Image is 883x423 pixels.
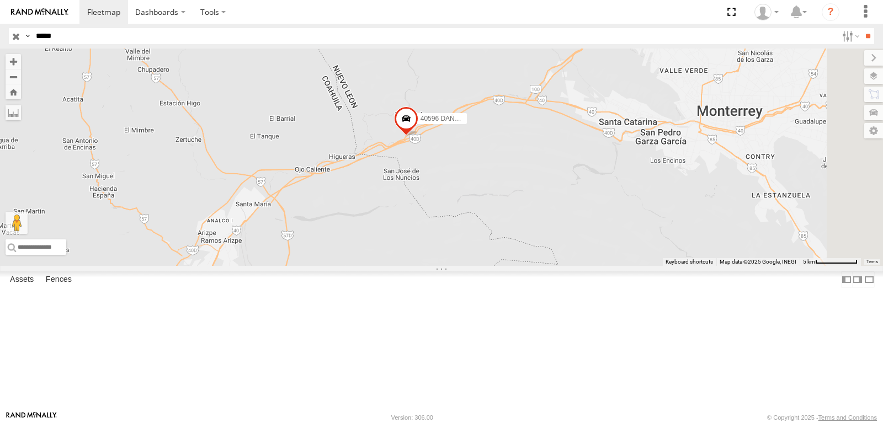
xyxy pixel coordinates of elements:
[6,212,28,234] button: Drag Pegman onto the map to open Street View
[864,123,883,138] label: Map Settings
[4,272,39,287] label: Assets
[866,260,878,264] a: Terms (opens in new tab)
[666,258,713,266] button: Keyboard shortcuts
[818,414,877,421] a: Terms and Conditions
[391,414,433,421] div: Version: 306.00
[40,272,77,287] label: Fences
[841,271,852,287] label: Dock Summary Table to the Left
[421,115,469,123] span: 40596 DAÑADO
[803,259,815,265] span: 5 km
[838,28,861,44] label: Search Filter Options
[822,3,839,21] i: ?
[6,69,21,84] button: Zoom out
[864,271,875,287] label: Hide Summary Table
[800,258,861,266] button: Map Scale: 5 km per 73 pixels
[6,412,57,423] a: Visit our Website
[751,4,783,20] div: Miguel Cantu
[852,271,863,287] label: Dock Summary Table to the Right
[11,8,68,16] img: rand-logo.svg
[23,28,32,44] label: Search Query
[6,54,21,69] button: Zoom in
[6,105,21,120] label: Measure
[720,259,796,265] span: Map data ©2025 Google, INEGI
[6,84,21,99] button: Zoom Home
[767,414,877,421] div: © Copyright 2025 -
